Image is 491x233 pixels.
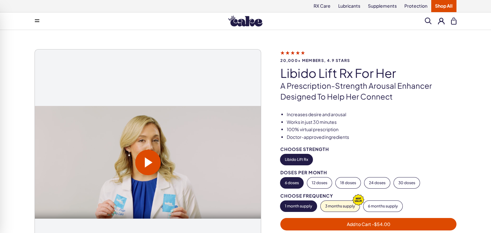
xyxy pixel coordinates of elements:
[287,119,456,125] li: Works in just 30 minutes
[347,221,390,227] span: Add to Cart
[280,193,456,198] div: Choose Frequency
[280,218,456,230] button: Add to Cart -$54.00
[280,66,456,80] h1: Libido Lift Rx For Her
[228,16,262,26] img: Hello Cake
[336,177,361,188] button: 18 doses
[280,177,303,188] button: 6 doses
[372,221,390,227] span: - $54.00
[280,201,317,212] button: 1 month supply
[287,134,456,140] li: Doctor-approved ingredients
[307,177,332,188] button: 12 doses
[287,111,456,118] li: Increases desire and arousal
[280,58,456,63] span: 20,000+ members, 4.9 stars
[280,170,456,175] div: Doses per Month
[280,80,456,102] p: A prescription-strength arousal enhancer designed to help her connect
[394,177,420,188] button: 30 doses
[363,201,402,212] button: 6 months supply
[364,177,390,188] button: 24 doses
[280,154,313,165] button: Libido Lift Rx
[287,126,456,133] li: 100% virtual prescription
[280,50,456,63] a: 20,000+ members, 4.9 stars
[280,147,456,152] div: Choose Strength
[321,201,360,212] button: 3 months supply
